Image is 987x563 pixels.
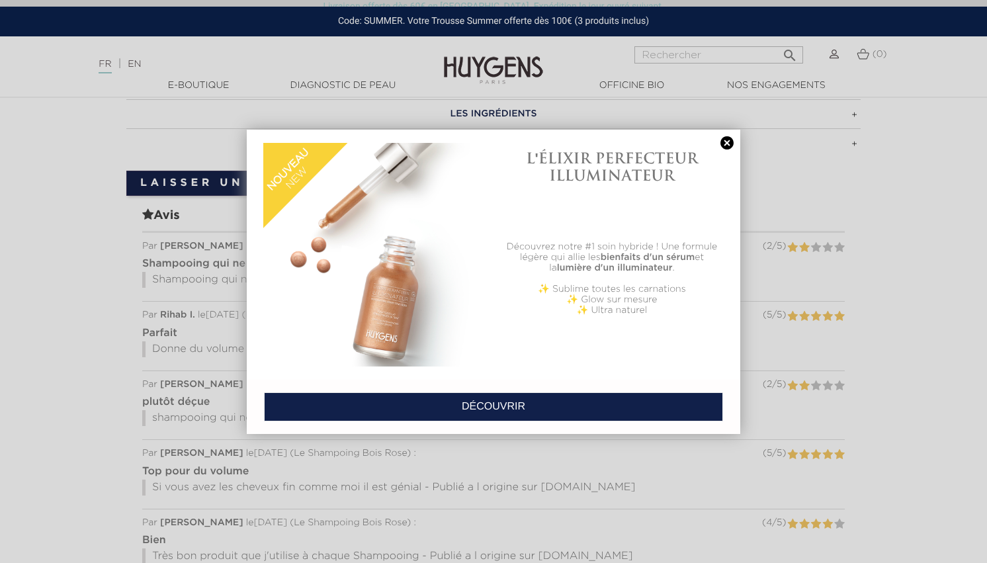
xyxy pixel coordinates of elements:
[500,294,724,305] p: ✨ Glow sur mesure
[500,305,724,316] p: ✨ Ultra naturel
[500,284,724,294] p: ✨ Sublime toutes les carnations
[500,150,724,185] h1: L'ÉLIXIR PERFECTEUR ILLUMINATEUR
[601,253,695,262] b: bienfaits d'un sérum
[500,241,724,273] p: Découvrez notre #1 soin hybride ! Une formule légère qui allie les et la .
[557,263,673,273] b: lumière d'un illuminateur
[264,392,723,421] a: DÉCOUVRIR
